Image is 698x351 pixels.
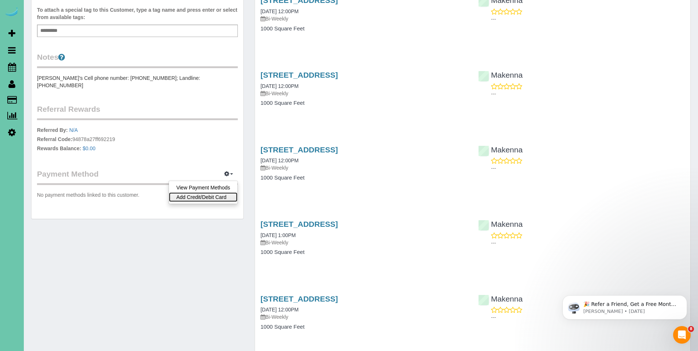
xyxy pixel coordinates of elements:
[261,232,296,238] a: [DATE] 1:00PM
[69,127,78,133] a: N/A
[261,164,467,171] p: Bi-Weekly
[261,71,338,79] a: [STREET_ADDRESS]
[37,191,238,199] p: No payment methods linked to this customer.
[169,183,237,192] a: View Payment Methods
[491,239,685,247] p: ---
[261,90,467,97] p: Bi-Weekly
[37,6,238,21] label: To attach a special tag to this Customer, type a tag name and press enter or select from availabl...
[261,249,467,255] h4: 1000 Square Feet
[261,100,467,106] h4: 1000 Square Feet
[37,126,238,154] p: 94878a27ff692219
[37,52,238,68] legend: Notes
[261,220,338,228] a: [STREET_ADDRESS]
[491,15,685,23] p: ---
[37,145,81,152] label: Rewards Balance:
[551,280,698,331] iframe: Intercom notifications message
[37,136,72,143] label: Referral Code:
[261,324,467,330] h4: 1000 Square Feet
[478,220,522,228] a: Makenna
[673,326,691,344] iframe: Intercom live chat
[261,158,299,163] a: [DATE] 12:00PM
[261,8,299,14] a: [DATE] 12:00PM
[261,175,467,181] h4: 1000 Square Feet
[261,295,338,303] a: [STREET_ADDRESS]
[491,314,685,321] p: ---
[4,7,19,18] img: Automaid Logo
[37,74,238,89] pre: [PERSON_NAME]'s Cell phone number: [PHONE_NUMBER]; Landline: [PHONE_NUMBER]
[478,71,522,79] a: Makenna
[261,83,299,89] a: [DATE] 12:00PM
[169,192,237,202] a: Add Credit/Debit Card
[261,313,467,321] p: Bi-Weekly
[261,307,299,313] a: [DATE] 12:00PM
[83,145,96,151] a: $0.00
[37,126,68,134] label: Referred By:
[491,165,685,172] p: ---
[37,169,238,185] legend: Payment Method
[261,239,467,246] p: Bi-Weekly
[261,145,338,154] a: [STREET_ADDRESS]
[491,90,685,97] p: ---
[37,104,238,120] legend: Referral Rewards
[478,145,522,154] a: Makenna
[478,295,522,303] a: Makenna
[261,15,467,22] p: Bi-Weekly
[688,326,694,332] span: 8
[261,26,467,32] h4: 1000 Square Feet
